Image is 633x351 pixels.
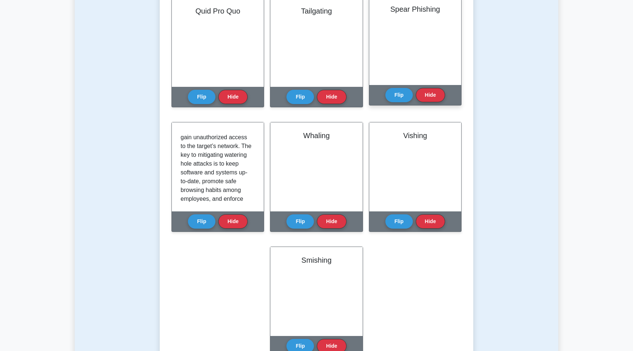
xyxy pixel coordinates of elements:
[317,214,346,229] button: Hide
[416,88,445,102] button: Hide
[279,256,353,265] h2: Smishing
[378,131,452,140] h2: Vishing
[286,90,314,104] button: Flip
[385,214,413,229] button: Flip
[317,90,346,104] button: Hide
[181,7,255,15] h2: Quid Pro Quo
[218,90,248,104] button: Hide
[188,214,215,229] button: Flip
[378,5,452,14] h2: Spear Phishing
[416,214,445,229] button: Hide
[279,131,353,140] h2: Whaling
[279,7,353,15] h2: Tailgating
[385,88,413,102] button: Flip
[218,214,248,229] button: Hide
[188,90,215,104] button: Flip
[286,214,314,229] button: Flip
